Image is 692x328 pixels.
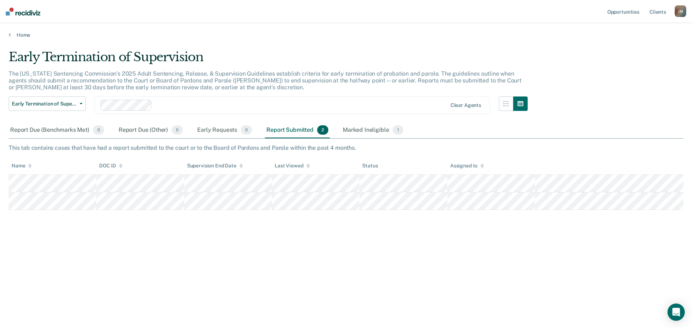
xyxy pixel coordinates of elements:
[9,70,522,91] p: The [US_STATE] Sentencing Commission’s 2025 Adult Sentencing, Release, & Supervision Guidelines e...
[451,102,481,108] div: Clear agents
[9,122,106,138] div: Report Due (Benchmarks Met)0
[9,96,86,111] button: Early Termination of Supervision
[187,163,243,169] div: Supervision End Date
[392,125,403,135] span: 1
[12,163,32,169] div: Name
[6,8,40,15] img: Recidiviz
[667,304,685,321] div: Open Intercom Messenger
[196,122,253,138] div: Early Requests0
[317,125,328,135] span: 2
[9,144,683,151] div: This tab contains cases that have had a report submitted to the court or to the Board of Pardons ...
[12,101,77,107] span: Early Termination of Supervision
[172,125,183,135] span: 0
[9,32,683,38] a: Home
[450,163,484,169] div: Assigned to
[93,125,104,135] span: 0
[99,163,122,169] div: DOC ID
[9,50,528,70] div: Early Termination of Supervision
[241,125,252,135] span: 0
[275,163,310,169] div: Last Viewed
[117,122,184,138] div: Report Due (Other)0
[675,5,686,17] button: JM
[265,122,330,138] div: Report Submitted2
[362,163,378,169] div: Status
[675,5,686,17] div: J M
[341,122,405,138] div: Marked Ineligible1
